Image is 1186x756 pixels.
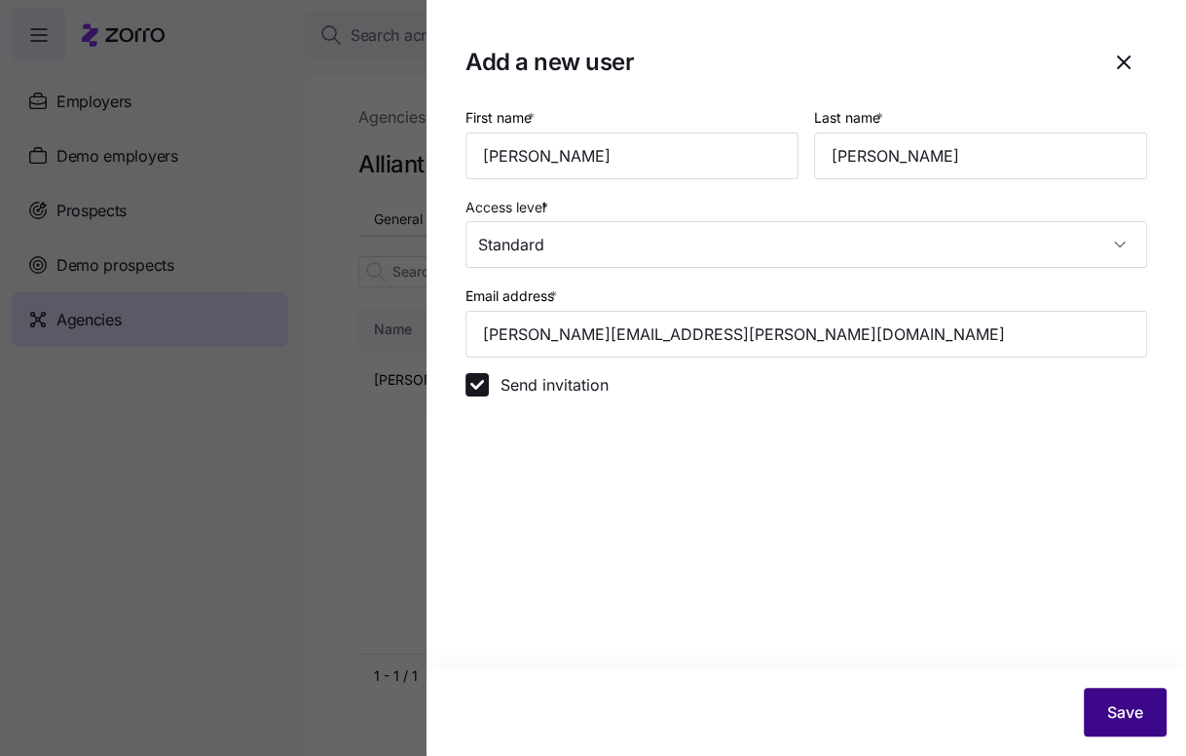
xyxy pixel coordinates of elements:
label: Send invitation [489,373,609,397]
input: Select access level [465,221,1147,268]
input: Type first name [465,132,798,179]
span: Save [1107,700,1143,724]
label: Last name [814,107,887,129]
label: First name [465,107,538,129]
button: Save [1084,688,1167,737]
label: Email address [465,285,561,307]
label: Access level [465,197,552,218]
h1: Add a new user [465,47,1085,77]
input: Type last name [814,132,1147,179]
input: Type user email [465,311,1147,358]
